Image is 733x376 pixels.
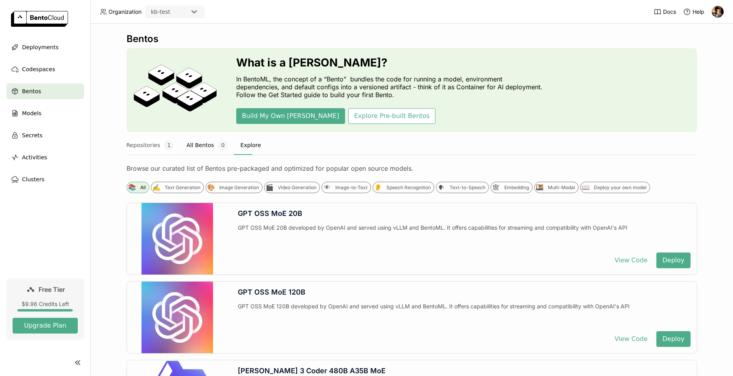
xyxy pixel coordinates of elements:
[127,33,697,45] div: Bentos
[536,183,544,192] div: 🍱
[534,182,579,193] div: 🍱Multi-Modal
[13,318,78,334] button: Upgrade Plan
[683,8,704,16] div: Help
[238,224,691,246] div: GPT OSS MoE 20B developed by OpenAI and served using vLLM and BentoML. It offers capabilities for...
[238,209,691,218] div: GPT OSS MoE 20B
[108,8,141,15] span: Organization
[6,105,84,121] a: Models
[127,135,174,155] button: Repositories
[39,286,65,293] span: Free Tier
[22,153,47,162] span: Activities
[548,184,575,191] div: Multi-Modal
[238,367,691,375] div: [PERSON_NAME] 3 Coder 480B A35B MoE
[450,184,485,191] div: Text-to-Speech
[321,182,371,193] div: 👁Image-to-Text
[6,278,84,340] a: Free Tier$9.96 Credits LeftUpgrade Plan
[6,61,84,77] a: Codespaces
[13,300,78,308] div: $9.96 Credits Left
[580,182,650,193] div: 📖Deploy your own model
[654,8,676,16] a: Docs
[22,109,41,118] span: Models
[335,184,367,191] div: Image-to-Text
[436,182,489,193] div: 🗣Text-to-Speech
[278,184,316,191] div: Video Generation
[238,288,691,297] div: GPT OSS MoE 120B
[608,331,653,347] button: View Code
[323,183,331,192] div: 👁
[608,253,653,268] button: View Code
[491,182,533,193] div: 🕸Embedding
[6,127,84,143] a: Secrets
[241,135,261,155] button: Explore
[133,64,217,116] img: cover onboarding
[6,149,84,165] a: Activities
[127,164,697,172] div: Browse our curated list of Bentos pre-packaged and optimized for popular open source models.
[218,140,228,150] span: 0
[22,131,42,140] span: Secrets
[693,8,704,15] span: Help
[6,83,84,99] a: Bentos
[264,182,320,193] div: 🎬Video Generation
[22,65,55,74] span: Codespaces
[594,184,647,191] div: Deploy your own model
[171,8,172,16] input: Selected kb-test.
[266,183,274,192] div: 🎬
[165,184,200,191] div: Text Generation
[219,184,259,191] div: Image Generation
[151,8,170,16] div: kb-test
[663,8,676,15] span: Docs
[437,183,446,192] div: 🗣
[236,108,345,124] button: Build My Own [PERSON_NAME]
[582,183,590,192] div: 📖
[348,108,435,124] button: Explore Pre-built Bentos
[656,331,690,347] button: Deploy
[236,56,547,69] h3: What is a [PERSON_NAME]?
[141,203,213,275] img: GPT OSS MoE 20B
[238,303,691,325] div: GPT OSS MoE 120B developed by OpenAI and served using vLLM and BentoML. It offers capabilities fo...
[22,87,41,96] span: Bentos
[128,183,136,192] div: 📚
[141,282,213,353] img: GPT OSS MoE 120B
[386,184,431,191] div: Speech Recognition
[374,183,382,192] div: 👂
[236,75,547,99] p: In BentoML, the concept of a “Bento” bundles the code for running a model, environment dependenci...
[152,183,161,192] div: ✍️
[140,184,146,191] div: All
[151,182,204,193] div: ✍️Text Generation
[6,171,84,187] a: Clusters
[492,183,500,192] div: 🕸
[164,140,174,150] span: 1
[22,175,44,184] span: Clusters
[6,39,84,55] a: Deployments
[712,6,724,18] img: Kalpriksh Bist
[186,135,228,155] button: All Bentos
[11,11,68,27] img: logo
[656,253,690,268] button: Deploy
[127,182,149,193] div: 📚All
[504,184,529,191] div: Embedding
[373,182,434,193] div: 👂Speech Recognition
[22,42,59,52] span: Deployments
[207,183,215,192] div: 🎨
[206,182,263,193] div: 🎨Image Generation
